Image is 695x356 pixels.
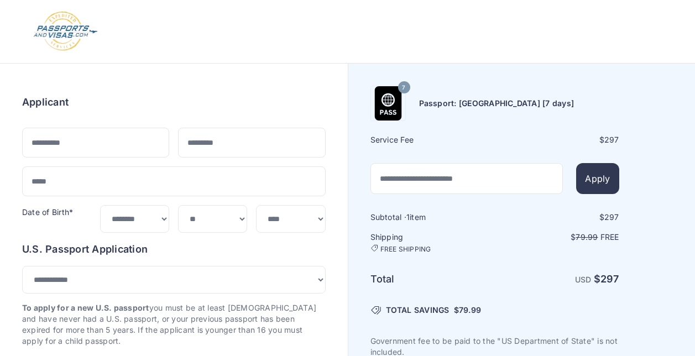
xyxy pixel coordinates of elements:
span: USD [575,275,592,284]
span: TOTAL SAVINGS [386,305,450,316]
span: FREE SHIPPING [380,245,431,254]
div: $ [496,212,619,223]
span: 1 [406,212,410,222]
span: 297 [604,135,619,144]
p: $ [496,232,619,243]
p: you must be at least [DEMOGRAPHIC_DATA] and have never had a U.S. passport, or your previous pass... [22,302,326,347]
span: Free [600,232,619,242]
h6: Total [370,271,494,287]
h6: Service Fee [370,134,494,145]
span: 79.99 [576,232,598,242]
button: Apply [576,163,619,194]
h6: Applicant [22,95,69,110]
h6: Subtotal · item [370,212,494,223]
label: Date of Birth* [22,207,73,217]
img: Product Name [371,86,405,121]
span: 7 [402,81,405,95]
h6: U.S. Passport Application [22,242,326,257]
img: Logo [33,11,98,52]
strong: To apply for a new U.S. passport [22,303,149,312]
div: $ [496,134,619,145]
h6: Shipping [370,232,494,254]
span: $ [454,305,481,316]
strong: $ [594,273,619,285]
span: 79.99 [459,305,481,315]
span: 297 [600,273,619,285]
h6: Passport: [GEOGRAPHIC_DATA] [7 days] [419,98,574,109]
span: 297 [604,212,619,222]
